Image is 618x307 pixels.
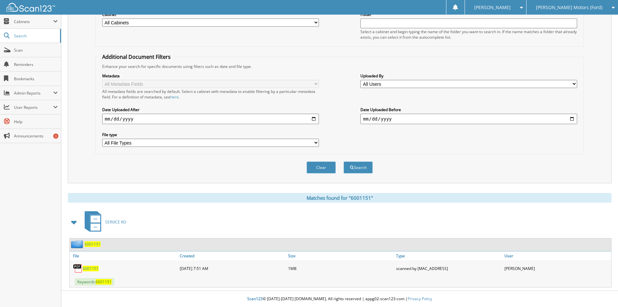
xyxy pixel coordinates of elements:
[73,263,83,273] img: PDF.png
[474,6,511,9] span: [PERSON_NAME]
[14,62,58,67] span: Reminders
[170,94,179,100] a: here
[14,33,57,39] span: Search
[81,209,126,235] a: SERVICE RO
[99,64,580,69] div: Enhance your search for specific documents using filters such as date and file type.
[75,278,114,286] span: Keywords:
[178,251,286,260] a: Created
[102,107,319,112] label: Date Uploaded After
[102,73,319,79] label: Metadata
[14,90,53,96] span: Admin Reports
[586,276,618,307] iframe: Chat Widget
[178,262,286,275] div: [DATE] 7:51 AM
[102,89,319,100] div: All metadata fields are searched by default. Select a cabinet with metadata to enable filtering b...
[105,219,126,225] span: SERVICE RO
[394,251,503,260] a: Type
[503,262,611,275] div: [PERSON_NAME]
[99,53,174,60] legend: Additional Document Filters
[360,73,577,79] label: Uploaded By
[61,291,618,307] div: © [DATE]-[DATE] [DOMAIN_NAME]. All rights reserved | appg02-scan123-com |
[344,161,373,173] button: Search
[360,114,577,124] input: end
[85,241,101,247] a: 6001151
[14,76,58,82] span: Bookmarks
[70,251,178,260] a: File
[102,114,319,124] input: start
[14,47,58,53] span: Scan
[14,119,58,124] span: Help
[83,266,99,271] a: 6001151
[53,134,58,139] div: 3
[6,3,55,12] img: scan123-logo-white.svg
[360,29,577,40] div: Select a cabinet and begin typing the name of the folder you want to search in. If the name match...
[503,251,611,260] a: User
[536,6,602,9] span: [PERSON_NAME] Motors (Ford)
[102,132,319,137] label: File type
[286,262,395,275] div: 1MB
[71,240,85,248] img: folder2.png
[96,279,112,285] span: 6001151
[68,193,612,203] div: Matches found for "6001151"
[394,262,503,275] div: scanned by [MAC_ADDRESS]
[286,251,395,260] a: Size
[14,133,58,139] span: Announcements
[307,161,336,173] button: Clear
[247,296,263,301] span: Scan123
[360,107,577,112] label: Date Uploaded Before
[14,19,53,24] span: Cabinets
[408,296,432,301] a: Privacy Policy
[14,105,53,110] span: User Reports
